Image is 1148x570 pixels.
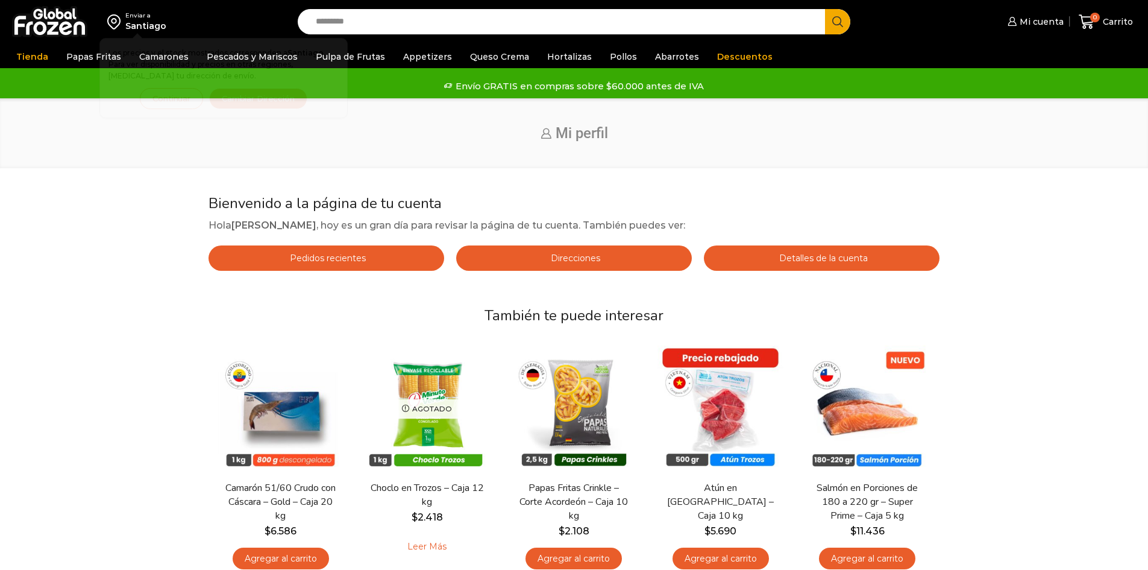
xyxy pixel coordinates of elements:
[663,481,777,524] a: Atún en [GEOGRAPHIC_DATA] – Caja 10 kg
[850,525,856,537] span: $
[357,340,497,567] div: 2 / 7
[1017,16,1064,28] span: Mi cuenta
[1090,13,1100,22] span: 0
[456,245,692,271] a: Direcciones
[394,399,460,419] p: Agotado
[397,45,458,68] a: Appetizers
[1005,10,1064,34] a: Mi cuenta
[704,525,736,537] bdi: 5.690
[811,481,924,524] a: Salmón en Porciones de 180 a 220 gr – Super Prime – Caja 5 kg
[704,525,710,537] span: $
[649,45,705,68] a: Abarrotes
[517,481,630,524] a: Papas Fritas Crinkle – Corte Acordeón – Caja 10 kg
[819,548,915,570] a: Agregar al carrito: “Salmón en Porciones de 180 a 220 gr - Super Prime - Caja 5 kg”
[233,548,329,570] a: Agregar al carrito: “Camarón 51/60 Crudo con Cáscara - Gold - Caja 20 kg”
[412,511,443,523] bdi: 2.418
[1100,16,1133,28] span: Carrito
[704,245,939,271] a: Detalles de la cuenta
[412,511,418,523] span: $
[371,481,484,509] a: Choclo en Trozos – Caja 12 kg
[673,548,769,570] a: Agregar al carrito: “Atún en Trozos - Caja 10 kg”
[559,525,589,537] bdi: 2.108
[825,9,850,34] button: Search button
[209,245,444,271] a: Pedidos recientes
[10,45,54,68] a: Tienda
[389,534,466,559] a: Leé más sobre “Choclo en Trozos - Caja 12 kg”
[464,45,535,68] a: Queso Crema
[548,253,600,264] span: Direcciones
[231,220,316,231] strong: [PERSON_NAME]
[209,88,307,109] button: Cambiar Dirección
[485,306,663,325] span: También te puede interesar
[224,481,337,524] a: Camarón 51/60 Crudo con Cáscara – Gold – Caja 20 kg
[1076,8,1136,36] a: 0 Carrito
[125,11,166,20] div: Enviar a
[604,45,643,68] a: Pollos
[287,253,366,264] span: Pedidos recientes
[776,253,868,264] span: Detalles de la cuenta
[711,45,779,68] a: Descuentos
[125,20,166,32] div: Santiago
[265,525,271,537] span: $
[556,125,608,142] span: Mi perfil
[60,45,127,68] a: Papas Fritas
[265,525,296,537] bdi: 6.586
[850,525,885,537] bdi: 11.436
[310,45,391,68] a: Pulpa de Frutas
[107,11,125,32] img: address-field-icon.svg
[559,525,565,537] span: $
[209,218,939,233] p: Hola , hoy es un gran día para revisar la página de tu cuenta. También puedes ver:
[108,47,339,82] p: Los precios y el stock mostrados corresponden a . Para ver disponibilidad y precios en otras regi...
[209,194,442,213] span: Bienvenido a la página de tu cuenta
[541,45,598,68] a: Hortalizas
[287,48,324,57] strong: Santiago
[525,548,622,570] a: Agregar al carrito: “Papas Fritas Crinkle - Corte Acordeón - Caja 10 kg”
[140,88,203,109] button: Continuar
